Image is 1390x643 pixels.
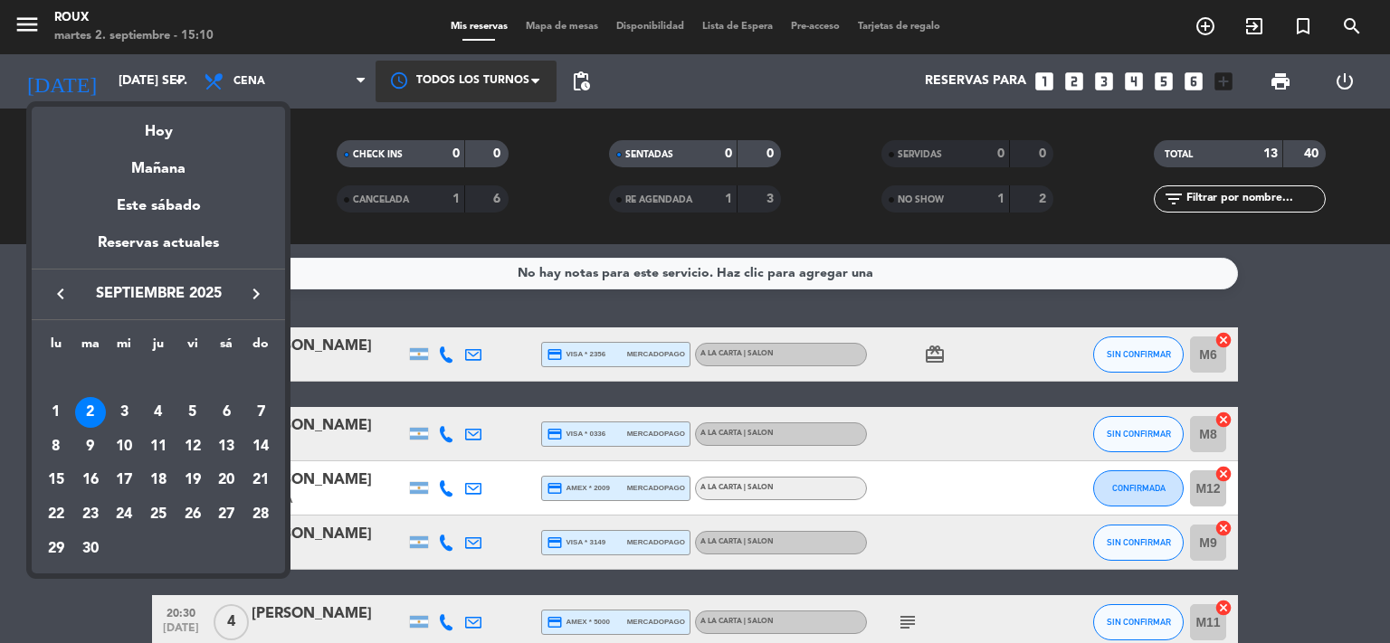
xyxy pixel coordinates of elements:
div: 1 [41,397,71,428]
th: martes [73,334,108,362]
td: 26 de septiembre de 2025 [176,497,210,532]
i: keyboard_arrow_left [50,283,71,305]
div: 28 [245,499,276,530]
th: miércoles [107,334,141,362]
div: 17 [109,465,139,496]
td: 6 de septiembre de 2025 [210,395,244,430]
td: 18 de septiembre de 2025 [141,463,176,497]
td: 19 de septiembre de 2025 [176,463,210,497]
td: 4 de septiembre de 2025 [141,395,176,430]
td: 21 de septiembre de 2025 [243,463,278,497]
th: domingo [243,334,278,362]
div: 18 [143,465,174,496]
th: sábado [210,334,244,362]
div: 3 [109,397,139,428]
div: 7 [245,397,276,428]
div: 8 [41,431,71,462]
td: 22 de septiembre de 2025 [39,497,73,532]
div: Este sábado [32,181,285,232]
div: 5 [177,397,208,428]
div: 12 [177,431,208,462]
td: 20 de septiembre de 2025 [210,463,244,497]
div: Mañana [32,144,285,181]
td: 24 de septiembre de 2025 [107,497,141,532]
div: 21 [245,465,276,496]
td: 28 de septiembre de 2025 [243,497,278,532]
div: 24 [109,499,139,530]
td: 15 de septiembre de 2025 [39,463,73,497]
td: 16 de septiembre de 2025 [73,463,108,497]
td: 25 de septiembre de 2025 [141,497,176,532]
div: 22 [41,499,71,530]
td: 30 de septiembre de 2025 [73,532,108,566]
th: lunes [39,334,73,362]
div: 2 [75,397,106,428]
div: 16 [75,465,106,496]
td: 3 de septiembre de 2025 [107,395,141,430]
td: 17 de septiembre de 2025 [107,463,141,497]
div: 15 [41,465,71,496]
div: 26 [177,499,208,530]
div: 4 [143,397,174,428]
td: 23 de septiembre de 2025 [73,497,108,532]
div: 20 [211,465,242,496]
button: keyboard_arrow_right [240,282,272,306]
div: 25 [143,499,174,530]
td: 29 de septiembre de 2025 [39,532,73,566]
div: Hoy [32,107,285,144]
div: 19 [177,465,208,496]
td: 13 de septiembre de 2025 [210,430,244,464]
th: jueves [141,334,176,362]
div: 27 [211,499,242,530]
td: 1 de septiembre de 2025 [39,395,73,430]
td: 9 de septiembre de 2025 [73,430,108,464]
td: 10 de septiembre de 2025 [107,430,141,464]
div: 13 [211,431,242,462]
td: 7 de septiembre de 2025 [243,395,278,430]
td: SEP. [39,361,278,395]
div: 10 [109,431,139,462]
div: 23 [75,499,106,530]
div: 29 [41,534,71,564]
td: 5 de septiembre de 2025 [176,395,210,430]
div: 6 [211,397,242,428]
i: keyboard_arrow_right [245,283,267,305]
div: Reservas actuales [32,232,285,269]
td: 2 de septiembre de 2025 [73,395,108,430]
td: 14 de septiembre de 2025 [243,430,278,464]
td: 11 de septiembre de 2025 [141,430,176,464]
button: keyboard_arrow_left [44,282,77,306]
th: viernes [176,334,210,362]
td: 27 de septiembre de 2025 [210,497,244,532]
div: 14 [245,431,276,462]
span: septiembre 2025 [77,282,240,306]
div: 9 [75,431,106,462]
td: 8 de septiembre de 2025 [39,430,73,464]
div: 30 [75,534,106,564]
td: 12 de septiembre de 2025 [176,430,210,464]
div: 11 [143,431,174,462]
